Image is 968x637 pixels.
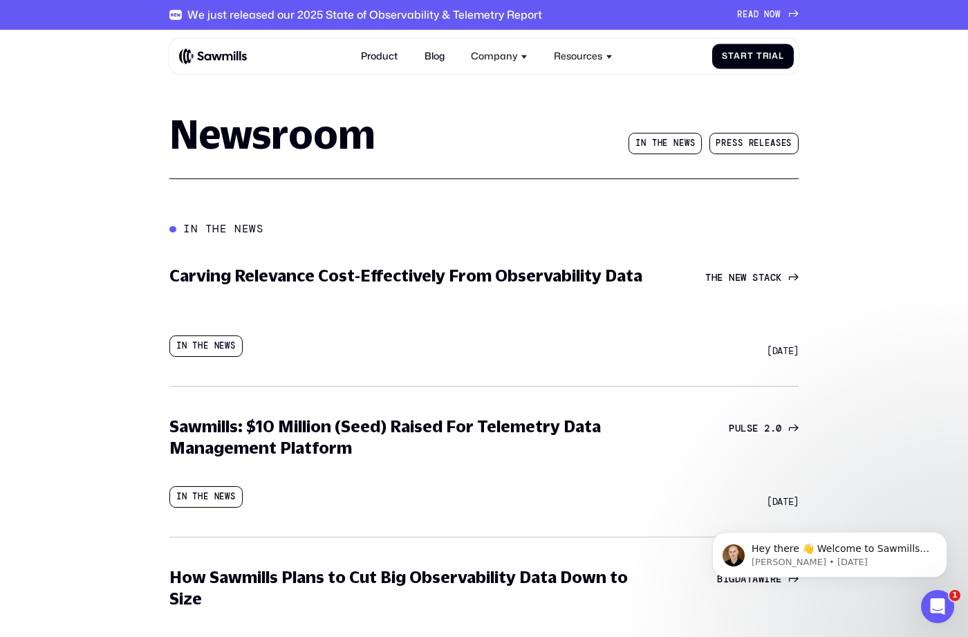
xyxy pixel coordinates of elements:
span: l [779,51,784,62]
span: e [754,138,759,149]
span: t [728,51,734,62]
span: S [722,51,728,62]
div: In the news [169,335,243,357]
span: r [749,138,754,149]
span: N [729,272,734,284]
span: 2 [764,423,770,434]
span: T [756,51,763,62]
span: u [735,423,741,434]
span: e [679,138,685,149]
span: Hey there 👋 Welcome to Sawmills. The smart telemetry management platform that solves cost, qualit... [60,40,238,120]
span: P [729,423,734,434]
span: T [705,272,711,284]
span: O [770,10,775,20]
span: N [764,10,770,20]
span: s [690,138,696,149]
div: In the news [183,223,263,236]
p: Message from Winston, sent 4d ago [60,53,239,66]
iframe: Intercom notifications message [691,503,968,600]
span: l [741,423,746,434]
span: R [737,10,743,20]
h3: Sawmills: $10 Million (Seed) Raised For Telemetry Data Management Platform [169,416,653,459]
span: r [763,51,770,62]
h3: Carving Relevance Cost-Effectively From Observability Data [169,265,642,287]
div: [DATE] [767,496,799,508]
span: s [732,138,738,149]
span: h [711,272,717,284]
span: t [747,51,754,62]
a: READNOW [737,10,799,20]
a: Blog [417,44,452,70]
span: e [717,272,723,284]
div: Company [464,44,535,70]
span: w [685,138,690,149]
span: c [770,272,776,284]
div: Resources [547,44,620,70]
h1: Newsroom [169,115,375,154]
div: Resources [554,50,602,62]
span: e [727,138,732,149]
span: r [721,138,727,149]
div: Company [471,50,518,62]
span: W [775,10,781,20]
span: . [770,423,776,434]
span: s [786,138,792,149]
span: l [759,138,765,149]
span: s [747,423,752,434]
span: e [781,138,787,149]
span: h [658,138,663,149]
span: E [743,10,748,20]
a: Product [354,44,405,70]
span: e [752,423,758,434]
span: I [635,138,641,149]
span: n [641,138,646,149]
span: s [738,138,743,149]
span: 1 [949,590,960,601]
span: S [752,272,758,284]
span: t [652,138,658,149]
div: [DATE] [767,345,799,357]
h3: How Sawmills Plans to Cut Big Observability Data Down to Size [169,566,653,610]
span: a [734,51,741,62]
iframe: Intercom live chat [921,590,954,623]
span: e [735,272,741,284]
span: D [754,10,759,20]
a: StartTrial [712,44,794,69]
span: a [764,272,770,284]
a: Inthenews [629,133,702,154]
span: s [776,138,781,149]
span: A [748,10,754,20]
div: In the news [169,486,243,508]
a: Sawmills: $10 Million (Seed) Raised For Telemetry Data Management PlatformIn the newsPulse2.0[DATE] [161,407,808,517]
span: e [765,138,770,149]
a: Carving Relevance Cost-Effectively From Observability DataIn the newsTheNewStack[DATE] [161,257,808,366]
span: r [741,51,747,62]
span: P [716,138,721,149]
span: 0 [776,423,781,434]
span: i [769,51,772,62]
span: e [662,138,668,149]
a: Pressreleases [709,133,799,154]
div: We just released our 2025 State of Observability & Telemetry Report [187,8,542,21]
span: n [673,138,679,149]
span: k [776,272,781,284]
span: w [741,272,746,284]
span: a [772,51,779,62]
span: t [758,272,764,284]
span: a [770,138,776,149]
